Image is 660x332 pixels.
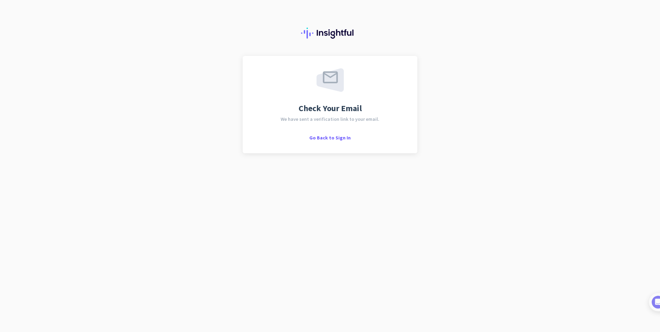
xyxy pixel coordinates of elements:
span: Check Your Email [299,104,362,113]
span: We have sent a verification link to your email. [281,117,379,121]
img: email-sent [317,68,344,92]
span: Go Back to Sign In [309,135,351,141]
img: Insightful [301,28,359,39]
